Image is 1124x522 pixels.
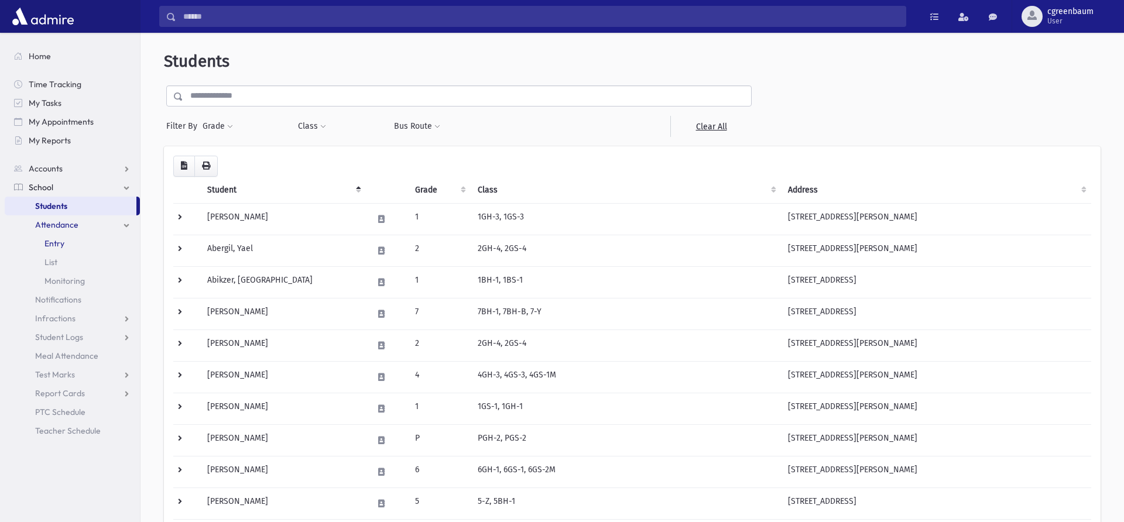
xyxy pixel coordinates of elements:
a: PTC Schedule [5,403,140,421]
td: 2 [408,329,471,361]
td: [PERSON_NAME] [200,456,365,487]
button: Grade [202,116,234,137]
td: 6GH-1, 6GS-1, 6GS-2M [471,456,780,487]
td: 2GH-4, 2GS-4 [471,329,780,361]
td: 2GH-4, 2GS-4 [471,235,780,266]
a: My Appointments [5,112,140,131]
td: [STREET_ADDRESS][PERSON_NAME] [781,235,1091,266]
a: List [5,253,140,272]
span: PTC Schedule [35,407,85,417]
span: Home [29,51,51,61]
td: [PERSON_NAME] [200,203,365,235]
a: Infractions [5,309,140,328]
td: [STREET_ADDRESS] [781,487,1091,519]
td: 1GS-1, 1GH-1 [471,393,780,424]
th: Grade: activate to sort column ascending [408,177,471,204]
td: [STREET_ADDRESS] [781,266,1091,298]
span: Infractions [35,313,76,324]
th: Address: activate to sort column ascending [781,177,1091,204]
td: [STREET_ADDRESS][PERSON_NAME] [781,456,1091,487]
a: Test Marks [5,365,140,384]
td: [STREET_ADDRESS][PERSON_NAME] [781,203,1091,235]
span: Monitoring [44,276,85,286]
td: 7 [408,298,471,329]
td: 7BH-1, 7BH-B, 7-Y [471,298,780,329]
a: Monitoring [5,272,140,290]
td: [STREET_ADDRESS][PERSON_NAME] [781,329,1091,361]
td: [STREET_ADDRESS][PERSON_NAME] [781,393,1091,424]
td: 6 [408,456,471,487]
td: [PERSON_NAME] [200,424,365,456]
td: 1BH-1, 1BS-1 [471,266,780,298]
td: 4GH-3, 4GS-3, 4GS-1M [471,361,780,393]
td: 1 [408,393,471,424]
span: Report Cards [35,388,85,399]
span: Meal Attendance [35,351,98,361]
td: [PERSON_NAME] [200,329,365,361]
button: Class [297,116,327,137]
span: Teacher Schedule [35,425,101,436]
span: User [1047,16,1094,26]
th: Class: activate to sort column ascending [471,177,780,204]
td: [STREET_ADDRESS] [781,298,1091,329]
span: School [29,182,53,193]
span: Accounts [29,163,63,174]
td: 4 [408,361,471,393]
img: AdmirePro [9,5,77,28]
span: Notifications [35,294,81,305]
button: CSV [173,156,195,177]
td: Abergil, Yael [200,235,365,266]
a: Notifications [5,290,140,309]
button: Bus Route [393,116,441,137]
span: Students [164,51,229,71]
td: P [408,424,471,456]
th: Student: activate to sort column descending [200,177,365,204]
span: Student Logs [35,332,83,342]
span: My Appointments [29,116,94,127]
input: Search [176,6,906,27]
td: [PERSON_NAME] [200,487,365,519]
a: Student Logs [5,328,140,346]
span: Filter By [166,120,202,132]
span: Test Marks [35,369,75,380]
button: Print [194,156,218,177]
td: 5-Z, 5BH-1 [471,487,780,519]
a: Meal Attendance [5,346,140,365]
span: cgreenbaum [1047,7,1094,16]
a: Time Tracking [5,75,140,94]
a: School [5,178,140,197]
td: 2 [408,235,471,266]
td: [PERSON_NAME] [200,393,365,424]
a: Accounts [5,159,140,178]
td: [STREET_ADDRESS][PERSON_NAME] [781,361,1091,393]
span: Time Tracking [29,79,81,90]
a: Attendance [5,215,140,234]
a: Home [5,47,140,66]
span: My Reports [29,135,71,146]
a: Teacher Schedule [5,421,140,440]
td: 1 [408,266,471,298]
td: 1 [408,203,471,235]
a: Entry [5,234,140,253]
a: Report Cards [5,384,140,403]
span: My Tasks [29,98,61,108]
td: [PERSON_NAME] [200,298,365,329]
a: My Reports [5,131,140,150]
td: [PERSON_NAME] [200,361,365,393]
td: PGH-2, PGS-2 [471,424,780,456]
td: [STREET_ADDRESS][PERSON_NAME] [781,424,1091,456]
span: List [44,257,57,267]
span: Students [35,201,67,211]
td: Abikzer, [GEOGRAPHIC_DATA] [200,266,365,298]
span: Entry [44,238,64,249]
span: Attendance [35,219,78,230]
a: My Tasks [5,94,140,112]
td: 1GH-3, 1GS-3 [471,203,780,235]
a: Students [5,197,136,215]
td: 5 [408,487,471,519]
a: Clear All [670,116,752,137]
